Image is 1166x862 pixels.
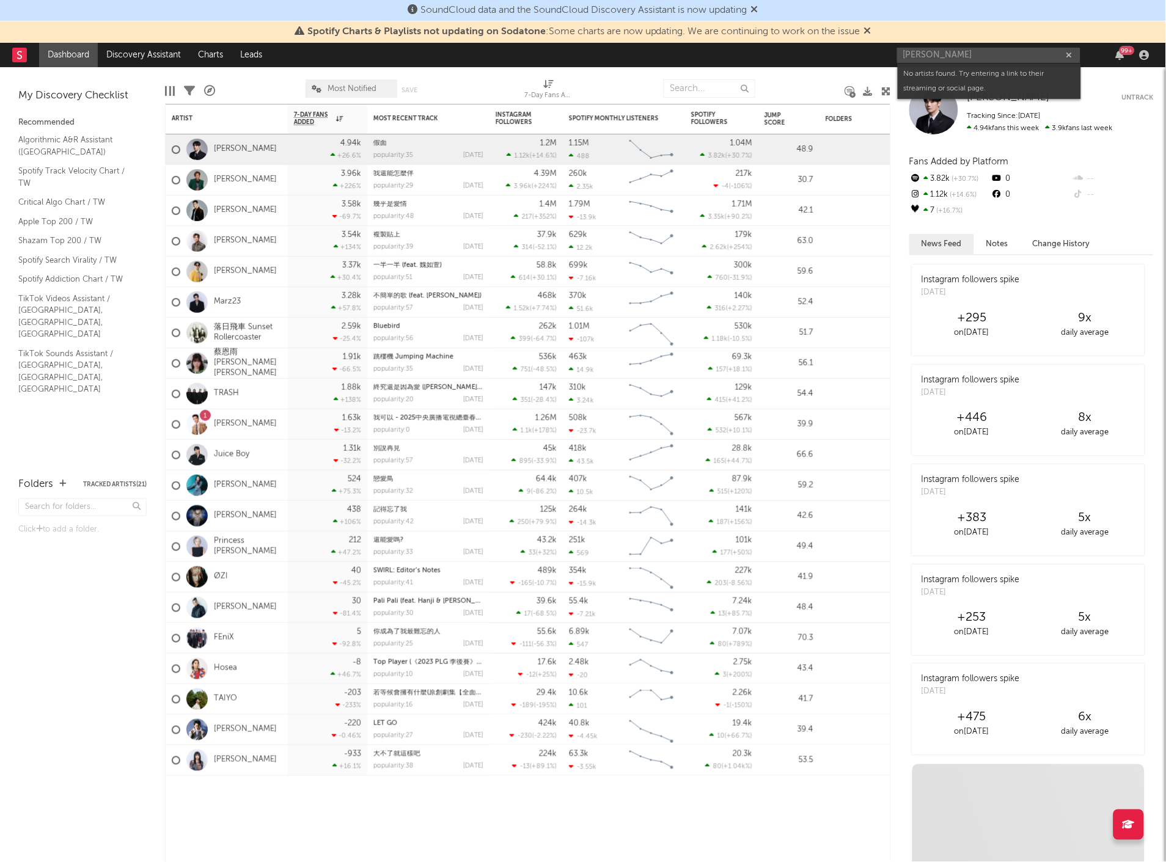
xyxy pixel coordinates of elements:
[463,427,483,434] div: [DATE]
[664,79,755,98] input: Search...
[515,153,530,159] span: 1.12k
[373,415,483,422] div: 我可以 - 2025中央廣播電視總臺春節聯歡晚會Live
[328,85,376,93] span: Most Notified
[897,48,1080,63] input: Search for artists
[214,297,241,307] a: Marz23
[967,112,1041,120] span: Tracking Since: [DATE]
[569,335,595,343] div: -107k
[506,304,557,312] div: ( )
[569,366,594,374] div: 14.9k
[373,293,483,299] div: 不簡單的歌 (feat. Faye 詹雯婷)
[704,335,752,343] div: ( )
[728,305,750,312] span: +2.27 %
[519,458,532,465] span: 895
[373,323,400,330] a: Bluebird
[373,537,403,544] a: 還能愛嗎?
[722,183,729,190] span: -4
[189,43,232,67] a: Charts
[540,139,557,147] div: 1.2M
[728,428,750,434] span: +10.1 %
[373,354,483,360] div: 跳樓機 Jumping Machine
[214,480,277,491] a: [PERSON_NAME]
[373,445,400,452] a: 別說再見
[514,305,530,312] span: 1.52k
[514,213,557,221] div: ( )
[727,153,750,159] span: +30.7 %
[716,367,727,373] span: 157
[909,171,991,187] div: 3.82k
[734,261,752,269] div: 300k
[915,411,1028,425] div: +446
[1116,50,1124,60] button: 99+
[522,244,533,251] span: 314
[18,254,134,267] a: Spotify Search Virality / TW
[569,292,587,300] div: 370k
[1028,326,1142,340] div: daily average
[342,231,361,239] div: 3.54k
[373,262,442,269] a: 一半一半 (feat. 魏如萱)
[18,133,134,158] a: Algorithmic A&R Assistant ([GEOGRAPHIC_DATA])
[922,374,1020,387] div: Instagram followers spike
[214,205,277,216] a: [PERSON_NAME]
[898,64,1081,99] div: No artists found. Try entering a link to their streaming or social page.
[1028,411,1142,425] div: 8 x
[706,457,752,465] div: ( )
[624,195,679,226] svg: Chart title
[343,445,361,453] div: 1.31k
[214,450,249,460] a: Juice Boy
[765,142,813,157] div: 48.9
[511,335,557,343] div: ( )
[18,292,134,341] a: TikTok Videos Assistant / [GEOGRAPHIC_DATA], [GEOGRAPHIC_DATA], [GEOGRAPHIC_DATA]
[765,417,813,432] div: 39.9
[463,396,483,403] div: [DATE]
[569,200,590,208] div: 1.79M
[18,164,134,189] a: Spotify Track Velocity Chart / TW
[333,335,361,343] div: -25.4 %
[1072,187,1154,203] div: --
[765,234,813,249] div: 63.0
[373,170,483,177] div: 我還能怎麼伴
[214,663,237,674] a: Hosea
[716,428,727,434] span: 532
[373,140,387,147] a: 假面
[950,176,979,183] span: +30.7 %
[765,448,813,462] div: 66.6
[909,157,1009,166] span: Fans Added by Platform
[184,73,195,109] div: Filters
[373,305,413,312] div: popularity: 57
[214,536,282,557] a: Princess [PERSON_NAME]
[735,323,752,331] div: 530k
[214,511,277,521] a: [PERSON_NAME]
[915,326,1028,340] div: on [DATE]
[373,629,441,635] a: 你成為了我最難忘的人
[420,5,747,15] span: SoundCloud data and the SoundCloud Discovery Assistant is now updating
[463,213,483,220] div: [DATE]
[512,457,557,465] div: ( )
[402,87,417,93] button: Save
[373,244,414,250] div: popularity: 39
[214,602,277,613] a: [PERSON_NAME]
[172,115,263,122] div: Artist
[569,458,594,466] div: 43.5k
[18,499,147,516] input: Search for folders...
[514,183,532,190] span: 3.96k
[569,170,587,178] div: 260k
[569,139,589,147] div: 1.15M
[524,73,573,109] div: 7-Day Fans Added (7-Day Fans Added)
[624,226,679,257] svg: Chart title
[342,384,361,392] div: 1.88k
[214,144,277,155] a: [PERSON_NAME]
[915,425,1028,440] div: on [DATE]
[991,171,1072,187] div: 0
[373,396,414,403] div: popularity: 20
[935,208,963,214] span: +16.7 %
[732,353,752,361] div: 69.3k
[569,274,596,282] div: -7.16k
[765,326,813,340] div: 51.7
[624,409,679,440] svg: Chart title
[691,111,734,126] div: Spotify Followers
[18,522,147,537] div: Click to add a folder.
[826,115,917,123] div: Folders
[373,751,420,758] a: 大不了就這樣吧
[539,323,557,331] div: 262k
